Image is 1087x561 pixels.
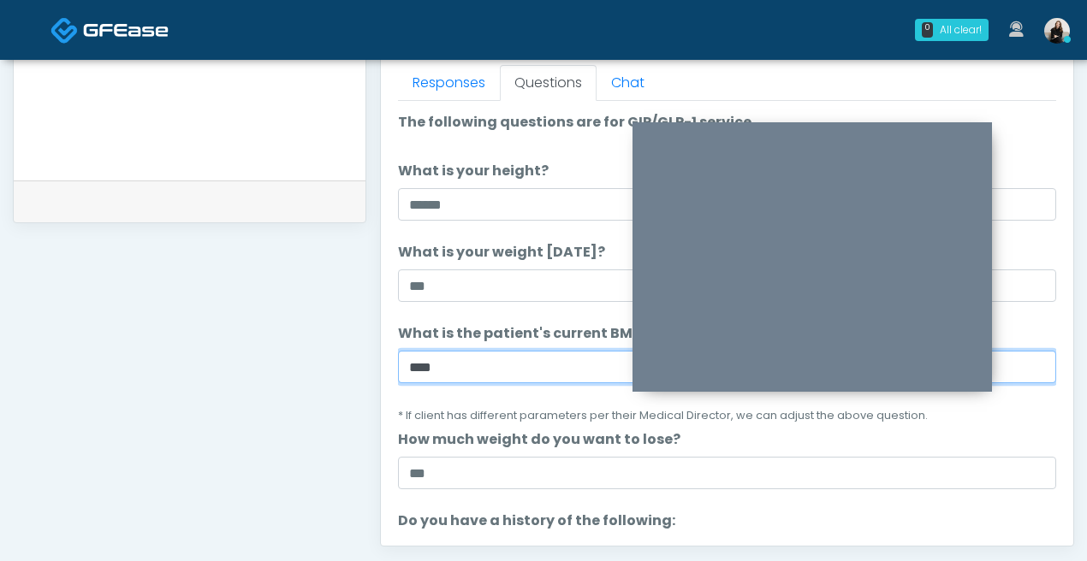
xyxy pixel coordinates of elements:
label: What is your height? [398,161,549,181]
small: * If client has different parameters per their Medical Director, we can adjust the above question. [398,408,928,422]
a: Questions [500,65,597,101]
a: Chat [597,65,659,101]
button: Open LiveChat chat widget [14,7,65,58]
label: The following questions are for GIP/GLP-1 service [398,112,751,133]
label: Do you have a history of the following: [398,511,675,531]
a: 0 All clear! [905,12,999,48]
label: What is your weight [DATE]? [398,242,605,263]
div: 0 [922,22,933,38]
label: How much weight do you want to lose? [398,429,680,450]
div: All clear! [940,22,982,38]
a: Responses [398,65,500,101]
img: Docovia [83,21,169,38]
label: What is the patient's current BMI? (if less than 25, not a candidate) [398,323,887,344]
img: Docovia [50,16,79,44]
a: Docovia [50,2,169,57]
img: Sydney Lundberg [1044,18,1070,44]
